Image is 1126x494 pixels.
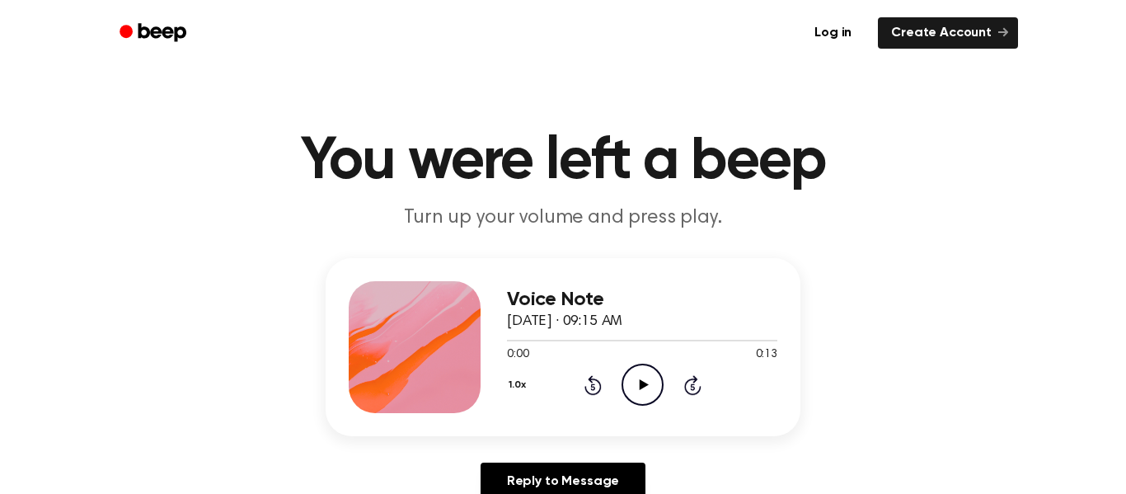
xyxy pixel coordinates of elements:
a: Create Account [878,17,1018,49]
a: Log in [798,14,868,52]
button: 1.0x [507,371,532,399]
span: [DATE] · 09:15 AM [507,314,622,329]
h1: You were left a beep [141,132,985,191]
h3: Voice Note [507,289,777,311]
span: 0:00 [507,346,528,364]
span: 0:13 [756,346,777,364]
a: Beep [108,17,201,49]
p: Turn up your volume and press play. [246,205,880,232]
